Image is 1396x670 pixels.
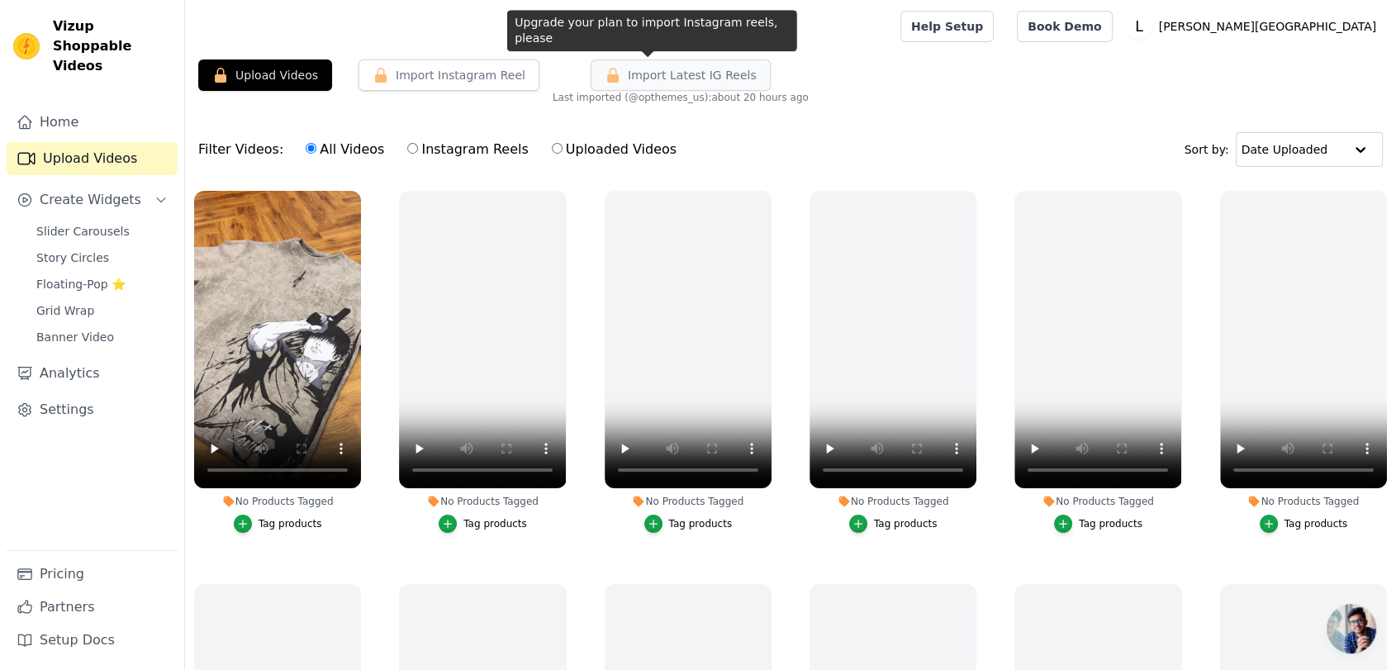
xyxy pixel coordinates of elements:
[1126,12,1383,41] button: L [PERSON_NAME][GEOGRAPHIC_DATA]
[1017,11,1112,42] a: Book Demo
[358,59,539,91] button: Import Instagram Reel
[7,106,178,139] a: Home
[810,495,976,508] div: No Products Tagged
[1054,515,1142,533] button: Tag products
[26,325,178,349] a: Banner Video
[26,273,178,296] a: Floating-Pop ⭐
[1260,515,1348,533] button: Tag products
[36,223,130,240] span: Slider Carousels
[1014,495,1181,508] div: No Products Tagged
[26,220,178,243] a: Slider Carousels
[399,495,566,508] div: No Products Tagged
[1327,604,1376,653] div: Open chat
[36,249,109,266] span: Story Circles
[26,299,178,322] a: Grid Wrap
[900,11,994,42] a: Help Setup
[7,142,178,175] a: Upload Videos
[36,276,126,292] span: Floating-Pop ⭐
[605,495,772,508] div: No Products Tagged
[198,59,332,91] button: Upload Videos
[13,33,40,59] img: Vizup
[306,143,316,154] input: All Videos
[406,139,529,160] label: Instagram Reels
[36,302,94,319] span: Grid Wrap
[7,357,178,390] a: Analytics
[439,515,527,533] button: Tag products
[553,91,809,104] span: Last imported (@ opthemes_us ): about 20 hours ago
[644,515,733,533] button: Tag products
[628,67,757,83] span: Import Latest IG Reels
[463,517,527,530] div: Tag products
[669,517,733,530] div: Tag products
[552,143,563,154] input: Uploaded Videos
[26,246,178,269] a: Story Circles
[849,515,938,533] button: Tag products
[7,624,178,657] a: Setup Docs
[1185,132,1384,167] div: Sort by:
[1220,495,1387,508] div: No Products Tagged
[194,495,361,508] div: No Products Tagged
[7,183,178,216] button: Create Widgets
[36,329,114,345] span: Banner Video
[7,393,178,426] a: Settings
[1152,12,1383,41] p: [PERSON_NAME][GEOGRAPHIC_DATA]
[234,515,322,533] button: Tag products
[591,59,771,91] button: Import Latest IG Reels
[1079,517,1142,530] div: Tag products
[7,591,178,624] a: Partners
[198,131,686,169] div: Filter Videos:
[1135,18,1143,35] text: L
[53,17,171,76] span: Vizup Shoppable Videos
[305,139,385,160] label: All Videos
[874,517,938,530] div: Tag products
[1284,517,1348,530] div: Tag products
[40,190,141,210] span: Create Widgets
[407,143,418,154] input: Instagram Reels
[7,558,178,591] a: Pricing
[259,517,322,530] div: Tag products
[551,139,677,160] label: Uploaded Videos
